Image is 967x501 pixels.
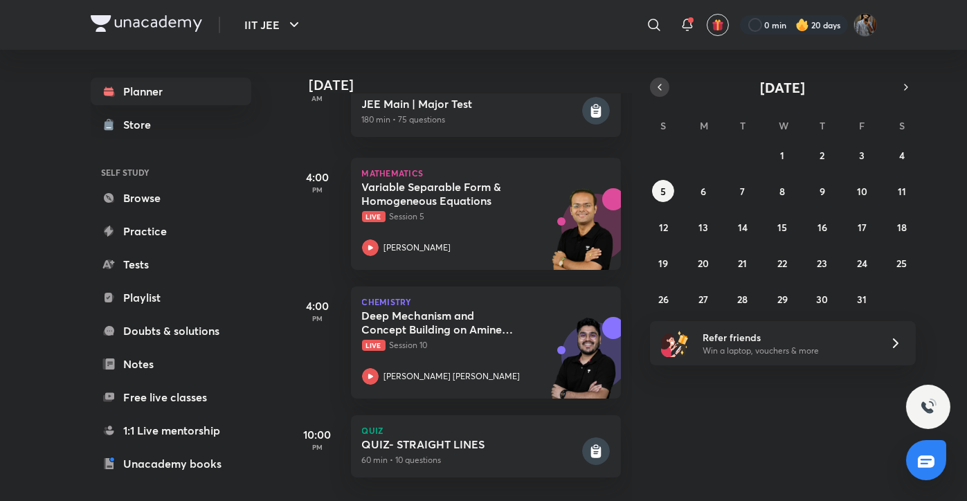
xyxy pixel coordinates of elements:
[290,426,345,443] h5: 10:00
[851,180,873,202] button: October 10, 2025
[91,15,202,32] img: Company Logo
[362,113,579,126] p: 180 min • 75 questions
[362,437,579,451] h5: QUIZ- STRAIGHT LINES
[851,288,873,310] button: October 31, 2025
[899,119,905,132] abbr: Saturday
[652,180,674,202] button: October 5, 2025
[652,288,674,310] button: October 26, 2025
[780,149,784,162] abbr: October 1, 2025
[362,339,579,352] p: Session 10
[91,184,251,212] a: Browse
[891,216,913,238] button: October 18, 2025
[290,314,345,322] p: PM
[811,144,833,166] button: October 2, 2025
[545,317,621,412] img: unacademy
[811,216,833,238] button: October 16, 2025
[362,298,610,306] p: Chemistry
[771,288,793,310] button: October 29, 2025
[91,217,251,245] a: Practice
[698,221,708,234] abbr: October 13, 2025
[732,252,754,274] button: October 21, 2025
[309,77,635,93] h4: [DATE]
[362,169,610,177] p: Mathematics
[91,417,251,444] a: 1:1 Live mentorship
[658,257,668,270] abbr: October 19, 2025
[91,284,251,311] a: Playlist
[771,144,793,166] button: October 1, 2025
[698,257,709,270] abbr: October 20, 2025
[777,257,787,270] abbr: October 22, 2025
[692,288,714,310] button: October 27, 2025
[891,180,913,202] button: October 11, 2025
[777,221,787,234] abbr: October 15, 2025
[712,19,724,31] img: avatar
[859,149,865,162] abbr: October 3, 2025
[738,293,748,306] abbr: October 28, 2025
[740,119,745,132] abbr: Tuesday
[857,257,867,270] abbr: October 24, 2025
[859,119,865,132] abbr: Friday
[899,149,905,162] abbr: October 4, 2025
[91,383,251,411] a: Free live classes
[700,119,708,132] abbr: Monday
[896,257,907,270] abbr: October 25, 2025
[707,14,729,36] button: avatar
[362,210,579,223] p: Session 5
[732,180,754,202] button: October 7, 2025
[811,252,833,274] button: October 23, 2025
[851,144,873,166] button: October 3, 2025
[703,330,873,345] h6: Refer friends
[362,211,386,222] span: Live
[362,340,386,351] span: Live
[858,221,867,234] abbr: October 17, 2025
[760,78,805,97] span: [DATE]
[857,293,867,306] abbr: October 31, 2025
[777,293,788,306] abbr: October 29, 2025
[920,399,937,415] img: ttu
[91,15,202,35] a: Company Logo
[362,309,534,336] h5: Deep Mechanism and Concept Building on Amines & N-Containing Compounds - 9
[851,216,873,238] button: October 17, 2025
[362,180,534,208] h5: Variable Separable Form & Homogeneous Equations
[817,257,827,270] abbr: October 23, 2025
[290,298,345,314] h5: 4:00
[692,252,714,274] button: October 20, 2025
[290,94,345,102] p: AM
[237,11,311,39] button: IIT JEE
[891,144,913,166] button: October 4, 2025
[898,185,906,198] abbr: October 11, 2025
[91,78,251,105] a: Planner
[290,185,345,194] p: PM
[384,370,521,383] p: [PERSON_NAME] [PERSON_NAME]
[817,221,827,234] abbr: October 16, 2025
[660,119,666,132] abbr: Sunday
[732,216,754,238] button: October 14, 2025
[124,116,160,133] div: Store
[795,18,809,32] img: streak
[652,252,674,274] button: October 19, 2025
[741,185,745,198] abbr: October 7, 2025
[703,345,873,357] p: Win a laptop, vouchers & more
[811,180,833,202] button: October 9, 2025
[779,185,785,198] abbr: October 8, 2025
[91,450,251,477] a: Unacademy books
[91,350,251,378] a: Notes
[91,161,251,184] h6: SELF STUDY
[851,252,873,274] button: October 24, 2025
[857,185,867,198] abbr: October 10, 2025
[779,119,788,132] abbr: Wednesday
[91,250,251,278] a: Tests
[545,188,621,284] img: unacademy
[91,111,251,138] a: Store
[771,252,793,274] button: October 22, 2025
[384,242,451,254] p: [PERSON_NAME]
[739,257,748,270] abbr: October 21, 2025
[692,216,714,238] button: October 13, 2025
[732,288,754,310] button: October 28, 2025
[820,119,825,132] abbr: Thursday
[91,317,251,345] a: Doubts & solutions
[362,454,579,466] p: 60 min • 10 questions
[660,185,666,198] abbr: October 5, 2025
[362,426,610,435] p: Quiz
[658,293,669,306] abbr: October 26, 2025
